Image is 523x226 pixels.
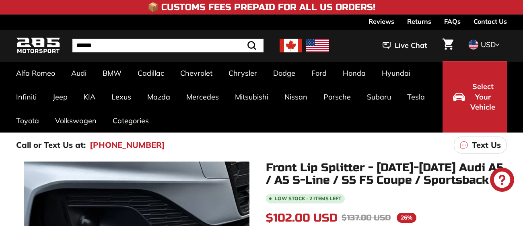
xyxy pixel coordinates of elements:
p: Text Us [472,139,501,151]
a: Porsche [315,85,359,109]
span: 26% [397,213,416,223]
a: Cart [438,32,458,59]
span: $137.00 USD [342,213,391,223]
span: $102.00 USD [266,211,338,225]
a: Honda [335,61,374,85]
a: Infiniti [8,85,45,109]
span: Select Your Vehicle [469,81,496,112]
a: Categories [105,109,157,133]
a: Tesla [399,85,433,109]
a: Reviews [369,15,394,28]
a: Toyota [8,109,47,133]
a: Alfa Romeo [8,61,63,85]
a: Jeep [45,85,76,109]
h4: 📦 Customs Fees Prepaid for All US Orders! [148,2,375,12]
input: Search [72,39,264,52]
a: KIA [76,85,103,109]
a: Mercedes [178,85,227,109]
a: Chevrolet [172,61,220,85]
a: Lexus [103,85,139,109]
a: Subaru [359,85,399,109]
a: Text Us [454,137,507,153]
a: Dodge [265,61,303,85]
a: Contact Us [474,15,507,28]
img: Logo_285_Motorsport_areodynamics_components [16,36,60,55]
a: Mitsubishi [227,85,276,109]
a: FAQs [444,15,461,28]
a: Ford [303,61,335,85]
a: Cadillac [130,61,172,85]
a: Returns [407,15,431,28]
a: BMW [95,61,130,85]
span: Low stock - 2 items left [275,196,342,201]
a: Volkswagen [47,109,105,133]
span: USD [481,40,496,49]
a: Chrysler [220,61,265,85]
button: Live Chat [372,35,438,56]
a: Mazda [139,85,178,109]
span: Live Chat [395,40,427,51]
h1: Front Lip Splitter - [DATE]-[DATE] Audi A5 / A5 S-Line / S5 F5 Coupe / Sportsback [266,162,507,187]
inbox-online-store-chat: Shopify online store chat [488,168,517,194]
a: Audi [63,61,95,85]
a: [PHONE_NUMBER] [90,139,165,151]
button: Select Your Vehicle [443,61,507,133]
p: Call or Text Us at: [16,139,86,151]
a: Nissan [276,85,315,109]
a: Hyundai [374,61,418,85]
